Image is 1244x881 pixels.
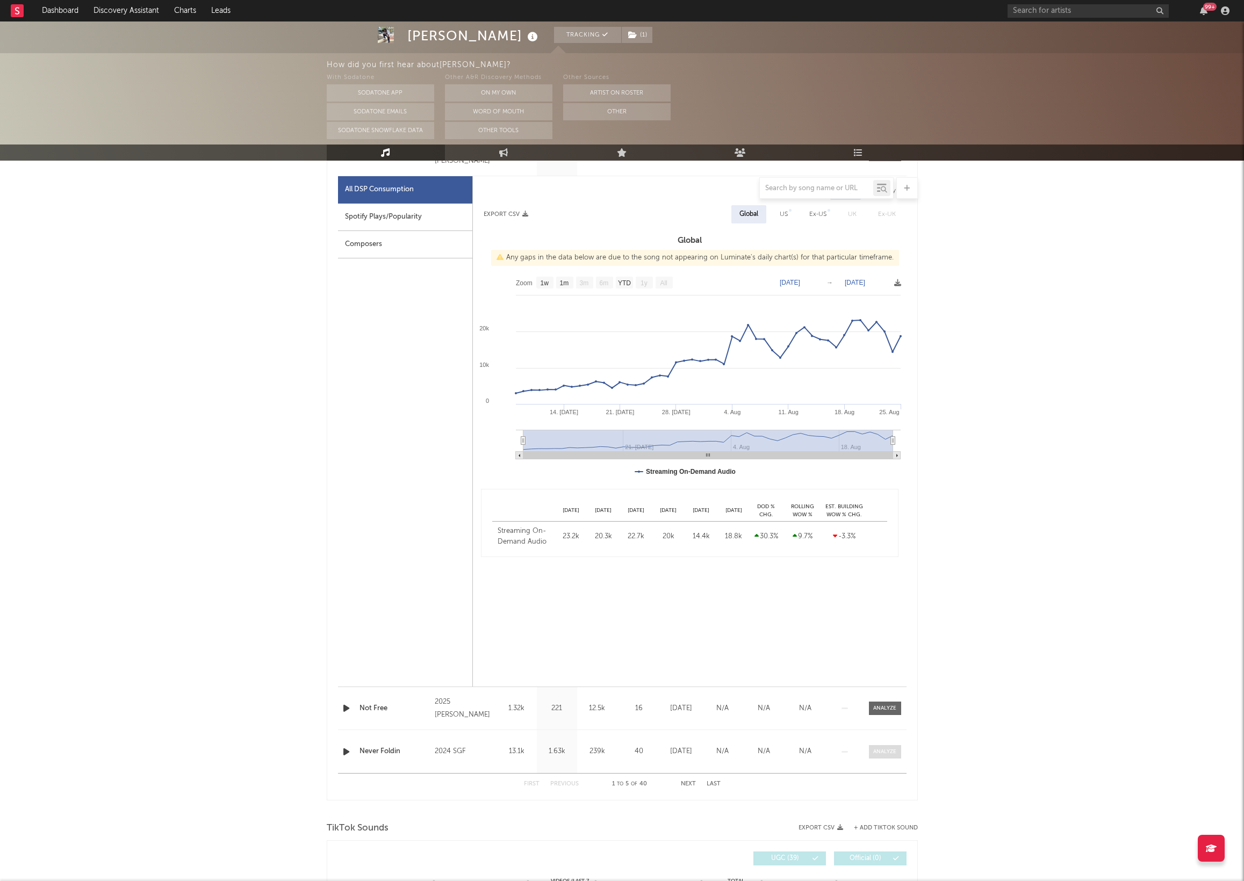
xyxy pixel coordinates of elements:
div: 13.1k [499,746,534,757]
div: Other Sources [563,71,671,84]
button: First [524,781,540,787]
button: Word Of Mouth [445,103,552,120]
div: US [780,208,788,221]
div: -3.3 % [825,531,863,542]
text: 6m [599,279,608,287]
text: 1m [559,279,569,287]
div: Spotify Plays/Popularity [338,204,472,231]
div: Composers [338,231,472,258]
text: YTD [617,279,630,287]
text: 11. Aug [778,409,798,415]
div: Other A&R Discovery Methods [445,71,552,84]
div: [DATE] [685,507,717,515]
h3: Global [473,234,907,247]
button: Sodatone Snowflake Data [327,122,434,139]
div: With Sodatone [327,71,434,84]
div: 30.3 % [753,531,780,542]
input: Search for artists [1008,4,1169,18]
a: Not Free [359,703,430,714]
div: N/A [746,746,782,757]
button: Other Tools [445,122,552,139]
div: 40 [620,746,658,757]
div: N/A [787,703,823,714]
text: Streaming On-Demand Audio [646,468,736,475]
text: 4. Aug [724,409,740,415]
div: All DSP Consumption [338,176,472,204]
div: 18.8k [720,531,747,542]
text: 3m [579,279,588,287]
div: 12.5k [580,703,615,714]
div: 221 [540,703,574,714]
div: [DATE] [663,746,699,757]
text: 25. Aug [879,409,899,415]
div: 16 [620,703,658,714]
button: Previous [550,781,579,787]
text: 18. Aug [834,409,854,415]
div: 2025 [PERSON_NAME] [435,696,493,721]
div: [DATE] [620,507,652,515]
div: [PERSON_NAME] [407,27,541,45]
button: Sodatone Emails [327,103,434,120]
text: 10k [479,362,489,368]
text: 0 [485,398,488,404]
div: 1.63k [540,746,574,757]
text: Zoom [516,279,533,287]
div: 23.2k [557,531,585,542]
div: 22.7k [622,531,650,542]
div: Rolling WoW % Chg. [782,503,823,518]
div: 20k [655,531,682,542]
text: 1w [540,279,549,287]
button: On My Own [445,84,552,102]
div: 1 5 40 [600,778,659,791]
text: 28. [DATE] [661,409,690,415]
div: Streaming On-Demand Audio [498,526,552,547]
text: [DATE] [845,279,865,286]
div: N/A [746,703,782,714]
div: N/A [704,703,740,714]
button: Other [563,103,671,120]
div: Any gaps in the data below are due to the song not appearing on Luminate's daily chart(s) for tha... [491,250,899,266]
div: Est. Building WoW % Chg. [823,503,866,518]
div: 1.32k [499,703,534,714]
a: Never Foldin [359,746,430,757]
button: + Add TikTok Sound [854,825,918,831]
div: [DATE] [717,507,750,515]
text: 1y [641,279,648,287]
button: Official(0) [834,851,907,865]
div: DoD % Chg. [750,503,782,518]
div: N/A [704,746,740,757]
div: [DATE] [663,703,699,714]
span: ( 1 ) [621,27,653,43]
div: 239k [580,746,615,757]
div: [DATE] [652,507,685,515]
div: 14.4k [687,531,715,542]
text: → [826,279,833,286]
span: UGC ( 39 ) [760,855,810,862]
div: 9.7 % [785,531,820,542]
text: All [660,279,667,287]
input: Search by song name or URL [760,184,873,193]
button: Export CSV [799,825,843,831]
button: Tracking [554,27,621,43]
div: 2024 SGF [435,745,493,758]
button: + Add TikTok Sound [843,825,918,831]
div: 99 + [1203,3,1217,11]
div: Ex-US [809,208,826,221]
div: Global [739,208,758,221]
div: [DATE] [555,507,587,515]
button: Artist on Roster [563,84,671,102]
button: Sodatone App [327,84,434,102]
button: Next [681,781,696,787]
span: to [617,782,623,786]
div: N/A [787,746,823,757]
span: of [631,782,637,786]
span: TikTok Sounds [327,822,389,835]
button: 99+ [1200,6,1207,15]
div: [DATE] [587,507,620,515]
span: Official ( 0 ) [841,855,890,862]
button: UGC(39) [753,851,826,865]
button: Export CSV [484,211,528,218]
text: [DATE] [780,279,800,286]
